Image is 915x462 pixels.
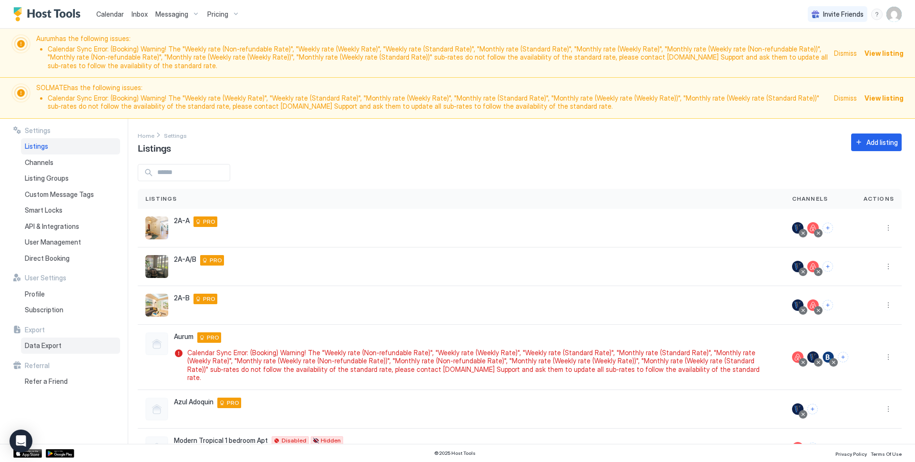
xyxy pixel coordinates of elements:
span: Messaging [155,10,188,19]
span: Dismiss [834,93,857,103]
span: Actions [864,195,894,203]
div: Breadcrumb [164,130,187,140]
span: Aurum has the following issues: [36,34,828,72]
span: Listings [138,140,171,154]
span: Pricing [207,10,228,19]
span: PRO [210,256,222,265]
button: More options [883,261,894,272]
span: Referral [25,361,50,370]
a: Inbox [132,9,148,19]
button: More options [883,442,894,453]
div: View listing [864,93,904,103]
a: Home [138,130,154,140]
span: Aurum [174,332,193,341]
span: Home [138,132,154,139]
span: User Settings [25,274,66,282]
a: Calendar [96,9,124,19]
span: Smart Locks [25,206,62,215]
span: 2A-A [174,216,190,225]
a: Channels [21,154,120,171]
div: listing image [145,255,168,278]
div: View listing [864,48,904,58]
div: menu [883,261,894,272]
div: Dismiss [834,48,857,58]
span: Settings [25,126,51,135]
a: Custom Message Tags [21,186,120,203]
li: Calendar Sync Error: (Booking) Warning! The "Weekly rate (Weekly Rate)", "Weekly rate (Standard R... [48,94,828,111]
div: Breadcrumb [138,130,154,140]
button: Connect channels [838,352,848,362]
button: More options [883,299,894,311]
div: menu [883,222,894,234]
span: Channels [792,195,828,203]
a: Refer a Friend [21,373,120,390]
div: menu [883,403,894,415]
span: Azul Adoquin [174,398,213,406]
a: Profile [21,286,120,302]
div: User profile [886,7,902,22]
span: Custom Message Tags [25,190,94,199]
a: Direct Booking [21,250,120,267]
span: Calendar Sync Error: (Booking) Warning! The "Weekly rate (Non-refundable Rate)", "Weekly rate (We... [187,349,773,382]
a: Host Tools Logo [13,7,85,21]
span: Direct Booking [25,254,70,263]
div: menu [883,351,894,363]
a: App Store [13,449,42,458]
span: Inbox [132,10,148,18]
a: Data Export [21,338,120,354]
button: Connect channels [823,223,833,233]
a: Settings [164,130,187,140]
span: Terms Of Use [871,451,902,457]
span: Subscription [25,306,63,314]
li: Calendar Sync Error: (Booking) Warning! The "Weekly rate (Non-refundable Rate)", "Weekly rate (We... [48,45,828,70]
a: Terms Of Use [871,448,902,458]
button: More options [883,222,894,234]
span: PRO [227,399,239,407]
div: Open Intercom Messenger [10,430,32,452]
button: Connect channels [823,300,833,310]
span: Listings [25,142,48,151]
span: API & Integrations [25,222,79,231]
span: Settings [164,132,187,139]
div: listing image [145,216,168,239]
button: More options [883,403,894,415]
div: menu [871,9,883,20]
span: © 2025 Host Tools [434,450,476,456]
span: Refer a Friend [25,377,68,386]
div: listing image [145,294,168,317]
span: 2A-A/B [174,255,196,264]
span: Profile [25,290,45,298]
span: User Management [25,238,81,246]
span: Calendar [96,10,124,18]
span: Export [25,326,45,334]
span: Modern Tropical 1 bedroom Apt [174,436,268,445]
span: Listings [145,195,177,203]
span: SOLMATE has the following issues: [36,83,828,113]
div: Add listing [866,137,898,147]
span: Listing Groups [25,174,69,183]
button: More options [883,351,894,363]
div: menu [883,299,894,311]
span: PRO [207,333,219,342]
a: Privacy Policy [835,448,867,458]
a: Listings [21,138,120,154]
a: API & Integrations [21,218,120,235]
div: menu [883,442,894,453]
a: Listing Groups [21,170,120,186]
span: PRO [203,295,215,303]
a: Google Play Store [46,449,74,458]
button: Connect channels [823,261,833,272]
a: User Management [21,234,120,250]
span: Privacy Policy [835,451,867,457]
button: Add listing [851,133,902,151]
button: Connect channels [807,442,818,453]
span: Channels [25,158,53,167]
span: PRO [203,217,215,226]
a: Smart Locks [21,202,120,218]
span: Invite Friends [823,10,864,19]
